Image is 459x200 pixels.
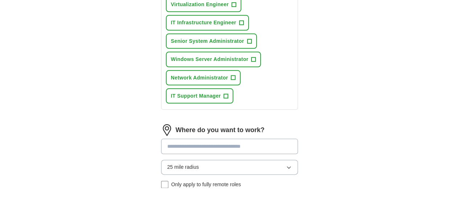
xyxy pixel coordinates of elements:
span: Network Administrator [171,74,228,82]
span: IT Infrastructure Engineer [171,19,236,26]
span: Windows Server Administrator [171,55,249,63]
button: Windows Server Administrator [166,52,261,67]
span: Senior System Administrator [171,37,244,45]
span: Only apply to fully remote roles [171,180,241,188]
button: IT Support Manager [166,88,234,103]
button: Senior System Administrator [166,33,257,49]
span: 25 mile radius [167,163,199,171]
span: Virtualization Engineer [171,0,229,8]
label: Where do you want to work? [176,125,265,135]
button: IT Infrastructure Engineer [166,15,249,30]
img: location.png [161,124,173,136]
button: 25 mile radius [161,160,298,174]
button: Network Administrator [166,70,241,85]
span: IT Support Manager [171,92,221,100]
input: Only apply to fully remote roles [161,181,168,188]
